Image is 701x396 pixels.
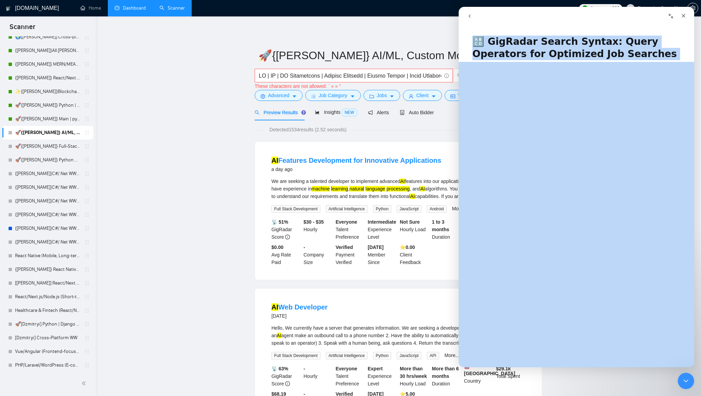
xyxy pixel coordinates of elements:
div: GigRadar Score [270,218,302,241]
span: caret-down [431,94,436,99]
div: Experience Level [366,218,398,241]
mark: processing [386,186,410,192]
mark: machine [312,186,330,192]
span: holder [84,75,90,81]
div: Total Spent [495,365,527,387]
b: 📡 63% [271,366,288,371]
a: 🚀{[PERSON_NAME]} Python AI/ML Integrations [15,153,80,167]
a: 🚀{[PERSON_NAME]} AI/ML, Custom Models, and LLM Development [15,126,80,140]
div: Duration [431,218,463,241]
a: AIWeb Developer [271,303,328,311]
div: Company Size [302,243,334,266]
span: holder [84,103,90,108]
b: More than 6 months [432,366,459,379]
span: Auto Bidder [400,110,434,115]
span: Python [373,352,391,359]
img: upwork-logo.png [582,5,588,11]
a: Vue/Angular (Frontend-focused, Long-term) [15,345,80,358]
span: Artificial Intelligence [326,205,368,213]
div: Experience Level [366,365,398,387]
span: holder [84,253,90,259]
a: {[PERSON_NAME]} React Native (Mobile, Long-term) [15,263,80,276]
span: search [255,110,259,115]
a: React Native (Mobile, Long-term) [15,249,80,263]
button: folderJobscaret-down [364,90,400,101]
a: {[PERSON_NAME]}All [PERSON_NAME] - web [НАДО ПЕРЕДЕЛАТЬ] [15,44,80,57]
div: Client Feedback [398,243,431,266]
mark: AI [277,333,281,338]
span: holder [84,185,90,190]
span: notification [368,110,373,115]
span: Insights [315,109,357,115]
span: info-circle [444,74,449,78]
a: 🌍[[PERSON_NAME]] Cross-platform Mobile WW [15,30,80,44]
a: {[PERSON_NAME]}C#/.Net WW - best match (<1 month) [15,194,80,208]
div: Payment Verified [334,243,367,266]
span: holder [84,321,90,327]
div: Hourly [302,365,334,387]
div: GigRadar Score [270,365,302,387]
a: Healthcare & Fintech (React/Node.js/PHP) [15,304,80,317]
span: JavaScript [397,205,421,213]
span: user [409,94,413,99]
a: AIFeatures Development for Innovative Applications [271,157,441,164]
span: Python [373,205,391,213]
div: Tooltip anchor [301,109,307,116]
a: 🚀[Dzmitryi] Python | Django | AI / [15,317,80,331]
a: React/Next.js/Node.js (Short-term, MVP/Startups) [15,290,80,304]
span: folder [369,94,374,99]
input: Scanner name... [258,47,528,64]
div: a day ago [271,165,441,173]
span: holder [84,267,90,272]
span: holder [84,157,90,163]
div: [DATE] [271,312,328,320]
span: idcard [450,94,455,99]
a: {[PERSON_NAME]}C#/.Net WW - best match (0 spent) [15,222,80,235]
span: Vendor [458,92,473,99]
span: holder [84,198,90,204]
span: 223 [612,4,620,12]
span: Preview Results [255,110,304,115]
div: Hello, We currently have a server that generates information. We are seeking a developer to do th... [271,324,525,347]
a: ✨{[PERSON_NAME]}Blockchain WW [15,85,80,98]
span: holder [84,226,90,231]
mark: language [366,186,385,192]
div: Hourly Load [398,365,431,387]
b: Not Sure [400,219,420,225]
mark: AI [400,179,405,184]
mark: AI [271,303,278,311]
a: {[PERSON_NAME]} MERN/MEAN (Enterprise & SaaS) [15,57,80,71]
a: {[PERSON_NAME]}C#/.Net WW - best match [15,167,80,181]
button: settingAdvancedcaret-down [255,90,303,101]
a: [[PERSON_NAME]] React/Next.js/Node.js (Short-term, MVP/Startups) [15,276,80,290]
mark: AI [410,194,415,199]
img: 🇺🇸 [464,365,469,370]
span: Connects: [590,4,610,12]
b: Intermediate [368,219,396,225]
a: 🚀{[PERSON_NAME]} Python | Django | AI / [15,98,80,112]
span: Advanced [268,92,289,99]
b: $30 - $35 [304,219,324,225]
a: {[PERSON_NAME]}C#/.Net WW - best match (0 spent, not preferred location) [15,235,80,249]
a: homeHome [80,5,101,11]
a: 🚀{[PERSON_NAME]} Full-Stack Python (Backend + Frontend) [15,140,80,153]
span: Client [416,92,429,99]
iframe: Intercom live chat [678,373,694,389]
span: search [454,72,467,79]
mark: learning [331,186,348,192]
a: [Dzmitryi] Cross-Platform WW [15,331,80,345]
span: holder [84,362,90,368]
span: holder [84,171,90,176]
span: Detected 1534 results (2.52 seconds) [265,126,351,133]
span: Scanner [4,22,41,36]
b: [DATE] [368,245,383,250]
a: searchScanner [160,5,185,11]
b: 📡 51% [271,219,288,225]
a: {[PERSON_NAME]}C#/.Net WW - best match (not preferred location) [15,181,80,194]
span: setting [260,94,265,99]
a: {[PERSON_NAME]}C#/.Net WW - best match (<1 month, not preferred location) [15,208,80,222]
span: caret-down [292,94,297,99]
